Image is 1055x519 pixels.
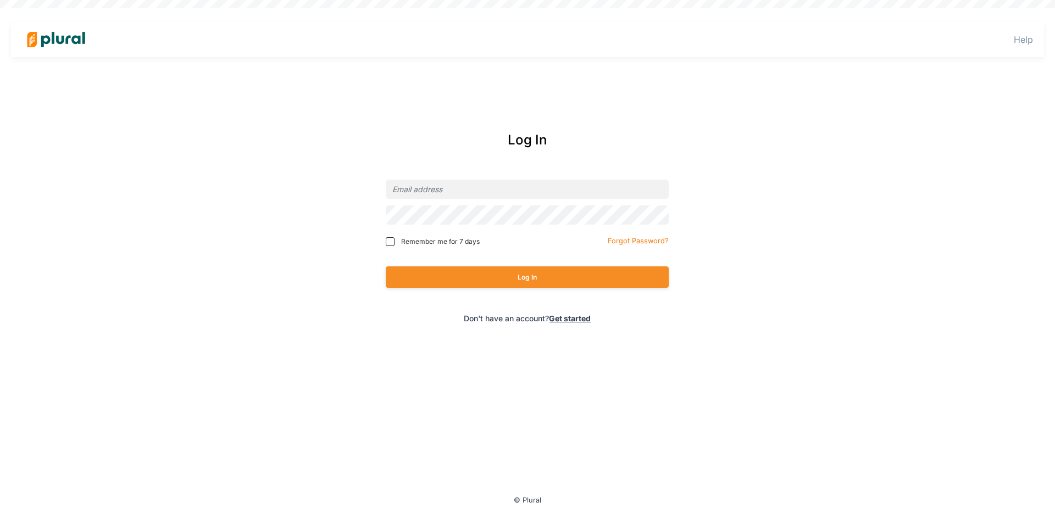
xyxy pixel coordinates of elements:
[386,266,669,288] button: Log In
[1014,34,1033,45] a: Help
[339,312,717,324] div: Don't have an account?
[18,20,95,59] img: Logo for Plural
[386,180,669,199] input: Email address
[386,237,395,246] input: Remember me for 7 days
[549,314,591,323] a: Get started
[401,237,480,247] span: Remember me for 7 days
[339,130,717,150] div: Log In
[608,235,669,245] a: Forgot Password?
[608,237,669,245] small: Forgot Password?
[514,496,541,504] small: © Plural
